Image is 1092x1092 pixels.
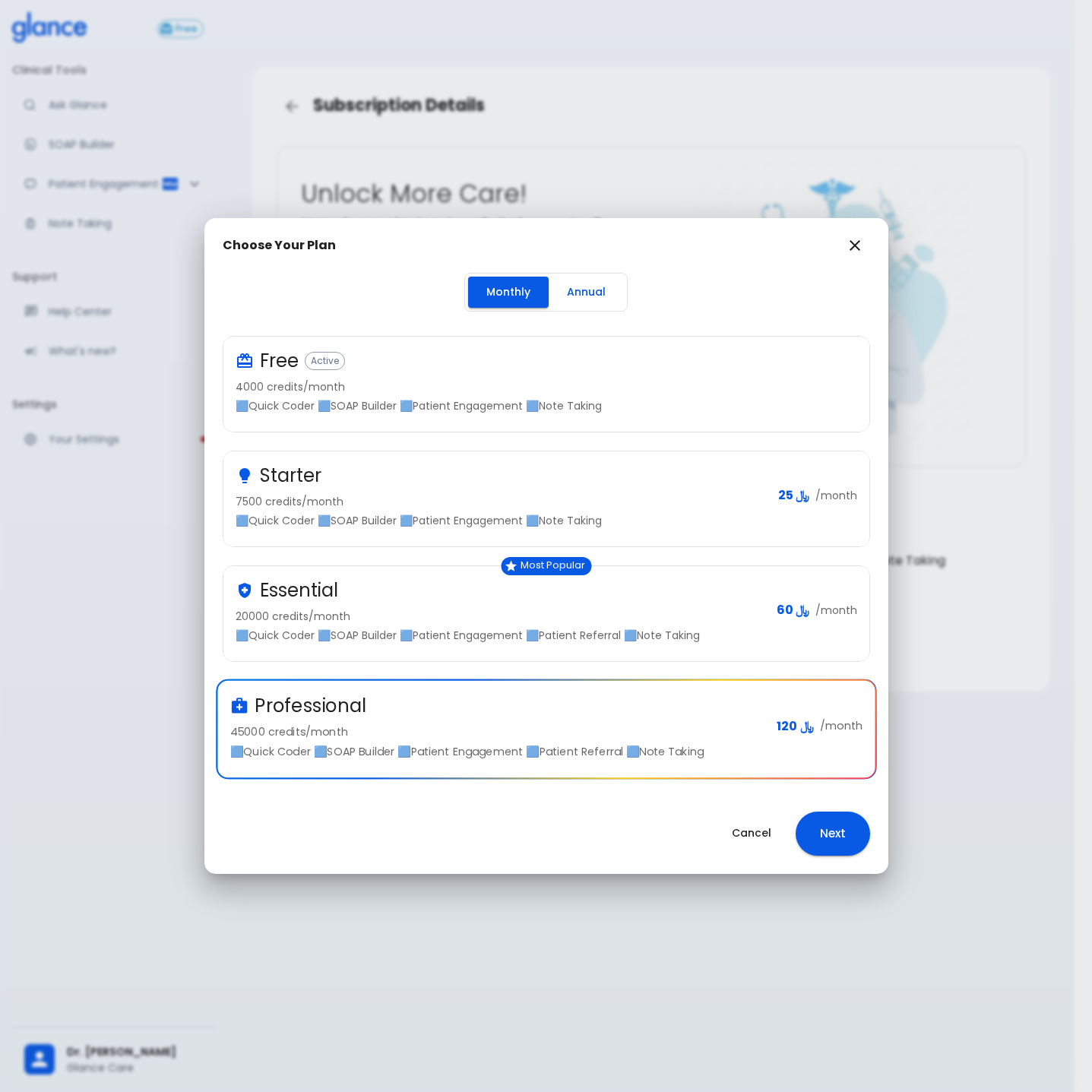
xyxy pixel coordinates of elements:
[260,464,321,488] h3: Starter
[236,494,766,509] p: 7500 credits/month
[776,718,813,733] span: ﷼ 120
[260,578,338,603] h3: Essential
[305,356,344,366] span: Active
[714,818,790,849] button: Cancel
[236,609,764,624] p: 20000 credits/month
[223,238,336,253] h2: Choose Your Plan
[468,277,549,308] button: Monthly
[236,379,845,394] p: 4000 credits/month
[777,603,809,618] span: ﷼ 60
[229,743,764,758] p: 🟦Quick Coder 🟦SOAP Builder 🟦Patient Engagement 🟦Patient Referral 🟦Note Taking
[255,693,366,718] h3: Professional
[820,718,863,733] p: /month
[236,628,764,643] p: 🟦Quick Coder 🟦SOAP Builder 🟦Patient Engagement 🟦Patient Referral 🟦Note Taking
[260,349,299,373] h3: Free
[236,513,766,528] p: 🟦Quick Coder 🟦SOAP Builder 🟦Patient Engagement 🟦Note Taking
[229,723,764,739] p: 45000 credits/month
[796,812,870,856] button: Next
[514,560,591,571] span: Most Popular
[778,488,809,503] span: ﷼ 25
[815,603,857,618] p: /month
[815,488,857,503] p: /month
[549,277,624,308] button: Annual
[236,398,845,413] p: 🟦Quick Coder 🟦SOAP Builder 🟦Patient Engagement 🟦Note Taking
